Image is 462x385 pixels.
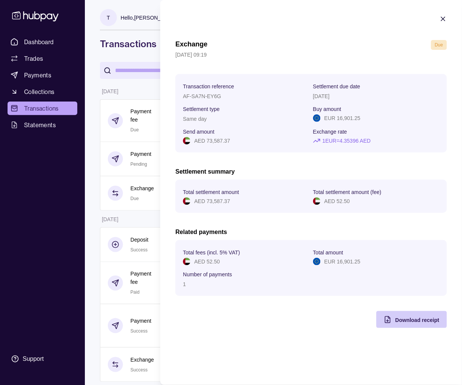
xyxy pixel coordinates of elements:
p: Settlement due date [313,83,360,89]
img: eu [313,258,321,265]
p: Number of payments [183,271,232,277]
p: AED 73,587.37 [194,137,230,145]
p: [DATE] 09:19 [175,51,447,59]
h2: Settlement summary [175,168,447,176]
h2: Related payments [175,228,447,236]
p: 1 [183,281,186,287]
img: ae [313,197,321,205]
p: AED 52.50 [324,197,350,205]
p: Transaction reference [183,83,234,89]
img: eu [313,114,321,122]
p: 1 EUR = 4.35396 AED [322,137,371,145]
img: ae [183,197,190,205]
h1: Exchange [175,40,207,50]
p: Same day [183,116,207,122]
p: Total settlement amount (fee) [313,189,381,195]
img: ae [183,258,190,265]
p: Buy amount [313,106,341,112]
p: Total amount [313,249,343,256]
p: EUR 16,901.25 [324,114,361,122]
button: Download receipt [376,311,447,328]
span: Download receipt [395,317,439,323]
p: AED 73,587.37 [194,197,230,205]
p: AED 52.50 [194,257,220,266]
p: Total fees (incl. 5% VAT) [183,249,240,256]
p: AF-SA7N-EY6G [183,93,221,99]
p: Send amount [183,129,214,135]
p: EUR 16,901.25 [324,257,361,266]
p: [DATE] [313,93,330,99]
p: Exchange rate [313,129,347,135]
img: ae [183,137,190,145]
span: Due [435,42,443,48]
p: Total settlement amount [183,189,239,195]
p: Settlement type [183,106,219,112]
